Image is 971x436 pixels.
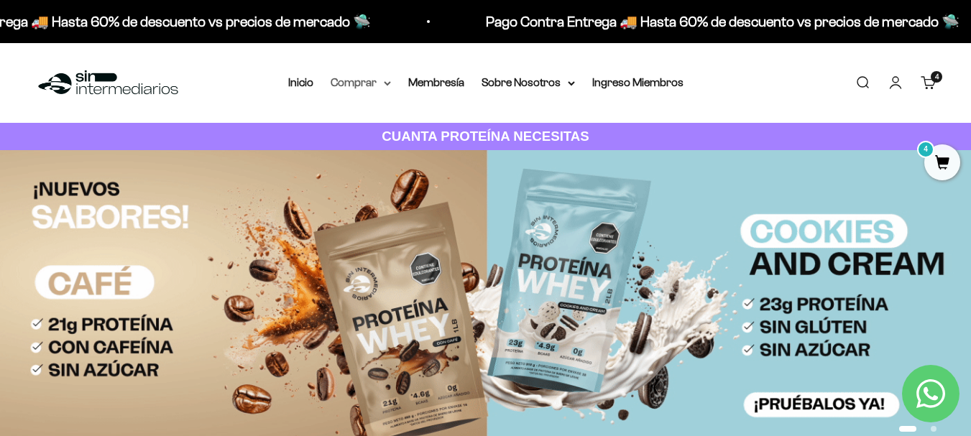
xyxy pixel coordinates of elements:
[935,73,939,80] span: 4
[482,73,575,92] summary: Sobre Nosotros
[331,73,391,92] summary: Comprar
[288,76,313,88] a: Inicio
[408,76,464,88] a: Membresía
[592,76,684,88] a: Ingreso Miembros
[924,156,960,172] a: 4
[382,129,589,144] strong: CUANTA PROTEÍNA NECESITAS
[917,141,934,158] mark: 4
[486,10,960,33] p: Pago Contra Entrega 🚚 Hasta 60% de descuento vs precios de mercado 🛸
